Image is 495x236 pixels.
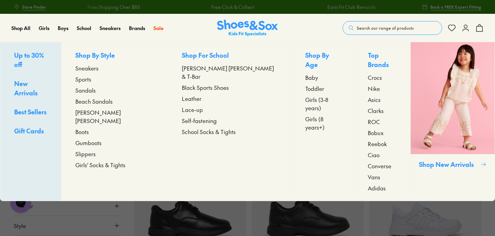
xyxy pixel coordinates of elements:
[58,25,68,31] span: Boys
[86,3,139,11] a: Free Shipping Over $85
[368,184,386,192] span: Adidas
[368,184,396,192] a: Adidas
[368,106,384,115] span: Clarks
[368,173,380,181] span: Vans
[58,25,68,32] a: Boys
[129,25,145,32] a: Brands
[182,83,277,92] a: Black Sports Shoes
[368,117,380,126] span: ROC
[75,150,96,158] span: Slippers
[305,84,324,93] span: Toddler
[22,4,46,10] span: Store Finder
[182,116,277,125] a: Self-fastening
[153,25,164,32] a: Sale
[368,73,382,82] span: Crocs
[305,115,340,131] a: Girls (8 years+)
[14,221,26,230] span: Style
[343,21,442,35] button: Search our range of products
[422,1,481,13] a: Book a FREE Expert Fitting
[182,105,203,114] span: Lace-up
[75,64,154,72] a: Sneakers
[368,95,381,104] span: Asics
[100,25,121,32] a: Sneakers
[75,75,154,83] a: Sports
[75,128,89,136] span: Boots
[75,108,154,125] a: [PERSON_NAME] [PERSON_NAME]
[305,95,340,112] a: Girls (3-8 years)
[39,25,49,31] span: Girls
[75,50,154,61] p: Shop By Style
[7,190,35,215] iframe: Gorgias live chat messenger
[368,129,384,137] span: Bobux
[368,173,396,181] a: Vans
[368,151,396,159] a: Ciao
[77,25,91,31] span: School
[75,86,96,94] span: Sandals
[75,161,154,169] a: Girls' Socks & Tights
[368,84,380,93] span: Nike
[39,25,49,32] a: Girls
[14,79,47,99] a: New Arrivals
[430,4,481,10] span: Book a FREE Expert Fitting
[182,128,236,136] span: School Socks & Tights
[326,3,375,11] a: Earn Fit Club Rewards
[182,105,277,114] a: Lace-up
[368,140,387,148] span: Reebok
[14,196,120,216] button: Gender
[14,216,120,235] button: Style
[182,94,202,103] span: Leather
[100,25,121,31] span: Sneakers
[305,50,340,70] p: Shop By Age
[305,73,340,82] a: Baby
[368,129,396,137] a: Bobux
[182,94,277,103] a: Leather
[77,25,91,32] a: School
[368,162,391,170] span: Converse
[75,128,154,136] a: Boots
[75,139,102,147] span: Gumboots
[75,97,154,105] a: Beach Sandals
[217,20,278,37] a: Shoes & Sox
[419,160,478,169] p: Shop New Arrivals
[182,50,277,61] p: Shop For School
[182,128,277,136] a: School Socks & Tights
[368,50,396,70] p: Top Brands
[368,84,396,93] a: Nike
[75,161,125,169] span: Girls' Socks & Tights
[75,97,113,105] span: Beach Sandals
[368,151,380,159] span: Ciao
[75,139,154,147] a: Gumboots
[11,25,30,32] a: Shop All
[182,116,217,125] span: Self-fastening
[11,25,30,31] span: Shop All
[75,75,91,83] span: Sports
[182,64,277,81] a: [PERSON_NAME] [PERSON_NAME] & T-Bar
[14,126,47,137] a: Gift Cards
[153,25,164,31] span: Sale
[14,1,46,13] a: Store Finder
[14,107,47,116] span: Best Sellers
[305,73,318,82] span: Baby
[182,83,229,92] span: Black Sports Shoes
[368,117,396,126] a: ROC
[14,51,44,69] span: Up to 30% off
[368,106,396,115] a: Clarks
[14,107,47,118] a: Best Sellers
[411,42,495,154] img: SNS_WEBASSETS_CollectionHero_1280x1600_4.png
[410,42,495,201] a: Shop New Arrivals
[14,50,47,70] a: Up to 30% off
[368,140,396,148] a: Reebok
[75,64,99,72] span: Sneakers
[368,162,396,170] a: Converse
[217,20,278,37] img: SNS_Logo_Responsive.svg
[75,150,154,158] a: Slippers
[129,25,145,31] span: Brands
[14,126,44,135] span: Gift Cards
[14,79,38,97] span: New Arrivals
[75,86,154,94] a: Sandals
